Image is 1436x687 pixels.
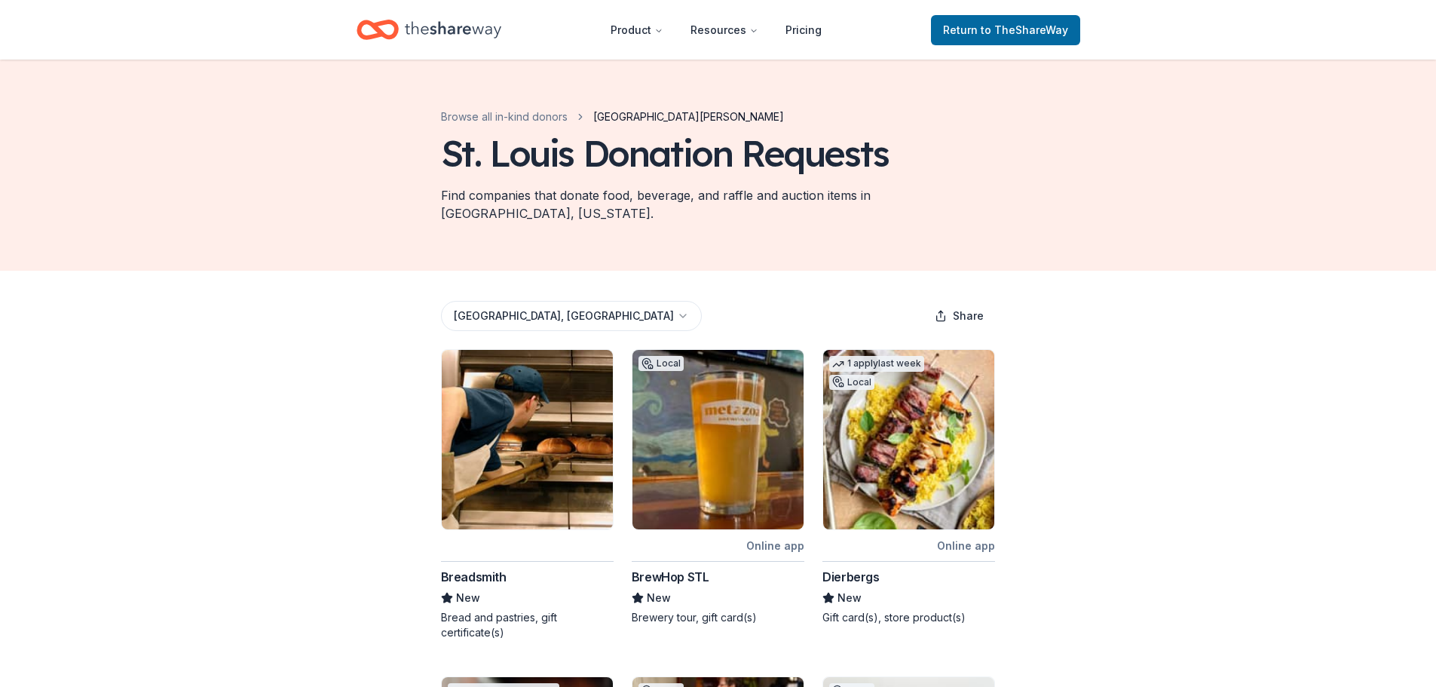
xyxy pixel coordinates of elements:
[357,12,501,48] a: Home
[773,15,834,45] a: Pricing
[441,108,784,126] nav: breadcrumb
[981,23,1068,36] span: to TheShareWay
[638,356,684,371] div: Local
[943,21,1068,39] span: Return
[442,350,613,529] img: Image for Breadsmith
[931,15,1080,45] a: Returnto TheShareWay
[923,301,996,331] button: Share
[441,186,996,222] div: Find companies that donate food, beverage, and raffle and auction items in [GEOGRAPHIC_DATA], [US...
[953,307,984,325] span: Share
[746,536,804,555] div: Online app
[593,108,784,126] span: [GEOGRAPHIC_DATA][PERSON_NAME]
[632,610,804,625] div: Brewery tour, gift card(s)
[599,12,834,48] nav: Main
[822,349,995,625] a: Image for Dierbergs1 applylast weekLocalOnline appDierbergsNewGift card(s), store product(s)
[441,108,568,126] a: Browse all in-kind donors
[441,349,614,640] a: Image for BreadsmithBreadsmithNewBread and pastries, gift certificate(s)
[678,15,770,45] button: Resources
[647,589,671,607] span: New
[937,536,995,555] div: Online app
[829,375,874,390] div: Local
[837,589,862,607] span: New
[822,610,995,625] div: Gift card(s), store product(s)
[441,568,507,586] div: Breadsmith
[632,350,804,529] img: Image for BrewHop STL
[823,350,994,529] img: Image for Dierbergs
[822,568,879,586] div: Dierbergs
[441,610,614,640] div: Bread and pastries, gift certificate(s)
[456,589,480,607] span: New
[441,132,889,174] div: St. Louis Donation Requests
[829,356,924,372] div: 1 apply last week
[632,349,804,625] a: Image for BrewHop STLLocalOnline appBrewHop STLNewBrewery tour, gift card(s)
[599,15,675,45] button: Product
[632,568,709,586] div: BrewHop STL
